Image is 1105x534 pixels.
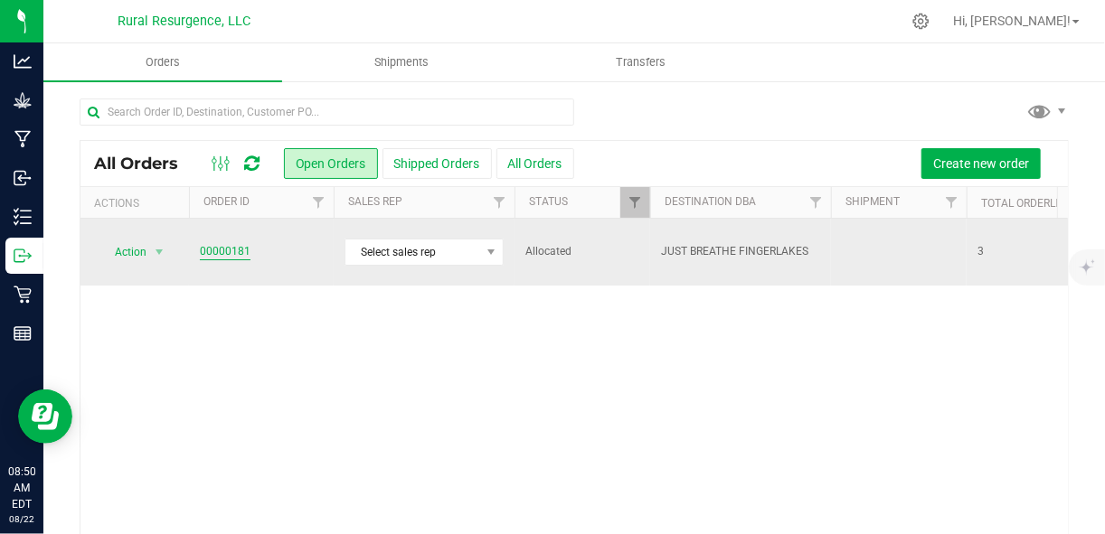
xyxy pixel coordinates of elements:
span: Action [99,239,147,265]
inline-svg: Outbound [14,247,32,265]
a: Filter [801,187,831,218]
span: Orders [121,54,204,70]
span: 3 [977,243,984,260]
input: Search Order ID, Destination, Customer PO... [80,98,574,126]
button: All Orders [496,148,574,179]
a: Sales Rep [348,195,402,208]
span: All Orders [94,154,196,173]
inline-svg: Grow [14,91,32,109]
a: Order ID [203,195,250,208]
button: Open Orders [284,148,378,179]
a: Filter [620,187,650,218]
a: Filter [485,187,515,218]
a: Total Orderlines [981,197,1079,210]
span: Allocated [525,243,639,260]
inline-svg: Reports [14,324,32,342]
inline-svg: Manufacturing [14,130,32,148]
inline-svg: Analytics [14,52,32,70]
a: Shipments [282,43,521,81]
div: Manage settings [910,13,932,30]
span: Rural Resurgence, LLC [118,14,251,29]
a: Shipment [845,195,900,208]
a: Filter [937,187,967,218]
div: Actions [94,197,182,210]
span: Select sales rep [345,239,480,265]
span: Create new order [933,156,1029,171]
a: Orders [43,43,282,81]
button: Create new order [921,148,1041,179]
a: Filter [304,187,334,218]
p: 08:50 AM EDT [8,464,35,512]
span: select [148,239,171,265]
span: Transfers [591,54,690,70]
button: Shipped Orders [382,148,492,179]
a: Transfers [521,43,760,81]
inline-svg: Retail [14,286,32,304]
span: JUST BREATHE FINGERLAKES [661,243,820,260]
p: 08/22 [8,512,35,526]
inline-svg: Inbound [14,169,32,187]
span: Hi, [PERSON_NAME]! [953,14,1071,28]
a: Status [529,195,568,208]
inline-svg: Inventory [14,208,32,226]
a: 00000181 [200,243,250,260]
a: Destination DBA [665,195,756,208]
iframe: Resource center [18,389,72,444]
span: Shipments [350,54,453,70]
